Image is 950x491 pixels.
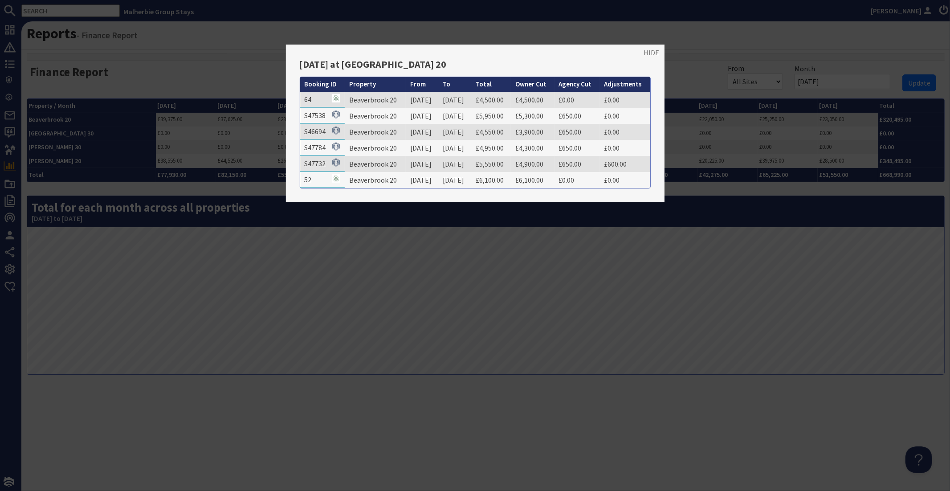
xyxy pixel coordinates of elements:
[349,127,397,136] a: Beaverbrook 20
[300,77,345,92] th: Booking ID
[511,77,554,92] th: Owner Cut
[604,127,620,136] a: £0.00
[410,143,432,152] a: [DATE]
[443,127,464,136] a: [DATE]
[515,111,543,120] a: £5,300.00
[515,127,543,136] a: £3,900.00
[332,110,340,119] img: Referer: Sleeps 12
[349,143,397,152] a: Beaverbrook 20
[471,77,511,92] th: Total
[410,160,432,168] a: [DATE]
[515,95,543,104] a: £4,500.00
[515,176,543,184] a: £6,100.00
[410,95,432,104] a: [DATE]
[349,95,397,104] a: Beaverbrook 20
[604,95,620,104] a: £0.00
[305,159,326,168] a: S47732
[410,111,432,120] a: [DATE]
[604,160,627,168] a: £600.00
[332,158,340,167] img: Referer: Sleeps 12
[332,174,340,183] img: Referer: Malherbie Group Stays
[406,77,438,92] th: From
[410,127,432,136] a: [DATE]
[476,160,504,168] a: £5,550.00
[555,77,599,92] th: Agency Cut
[300,58,651,70] h3: [DATE] at [GEOGRAPHIC_DATA] 20
[559,160,582,168] a: £650.00
[443,95,464,104] a: [DATE]
[305,127,326,136] a: S46694
[515,160,543,168] a: £4,900.00
[332,126,340,135] img: Referer: Sleeps 12
[349,111,397,120] a: Beaverbrook 20
[515,143,543,152] a: £4,300.00
[305,143,326,152] a: S47784
[332,94,340,102] img: Referer: Malherbie Group Stays
[644,47,660,58] a: HIDE
[345,77,406,92] th: Property
[410,176,432,184] a: [DATE]
[332,142,340,151] img: Referer: Sleeps 12
[559,95,575,104] a: £0.00
[438,77,471,92] th: To
[443,111,464,120] a: [DATE]
[604,111,620,120] a: £0.00
[349,176,397,184] a: Beaverbrook 20
[476,143,504,152] a: £4,950.00
[476,95,504,104] a: £4,500.00
[599,77,650,92] th: Adjustments
[559,111,582,120] a: £650.00
[604,143,620,152] a: £0.00
[559,176,575,184] a: £0.00
[443,160,464,168] a: [DATE]
[476,111,504,120] a: £5,950.00
[305,95,312,104] a: 64
[559,127,582,136] a: £650.00
[305,175,312,184] a: 52
[476,127,504,136] a: £4,550.00
[604,176,620,184] a: £0.00
[443,143,464,152] a: [DATE]
[349,160,397,168] a: Beaverbrook 20
[443,176,464,184] a: [DATE]
[476,176,504,184] a: £6,100.00
[305,111,326,120] a: S47538
[559,143,582,152] a: £650.00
